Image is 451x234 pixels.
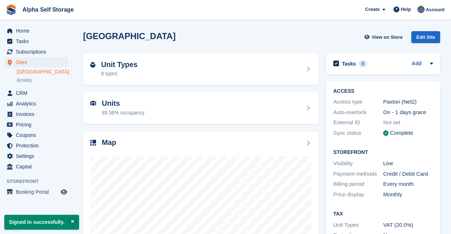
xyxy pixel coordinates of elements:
[411,31,440,46] a: Edit Site
[383,191,433,199] div: Monthly
[19,4,77,16] a: Alpha Self Storage
[4,130,68,140] a: menu
[333,150,433,155] h2: Storefront
[417,6,425,13] img: James Bambury
[4,36,68,46] a: menu
[4,88,68,98] a: menu
[102,109,144,117] div: 89.36% occupancy
[4,47,68,57] a: menu
[426,6,445,13] span: Account
[383,159,433,168] div: Live
[16,99,59,109] span: Analytics
[4,26,68,36] a: menu
[90,101,96,106] img: unit-icn-7be61d7bf1b0ce9d3e12c5938cc71ed9869f7b940bace4675aadf7bd6d80202e.svg
[383,170,433,178] div: Credit / Debit Card
[372,34,403,41] span: View on Store
[101,60,138,69] h2: Unit Types
[4,57,68,67] a: menu
[83,53,319,85] a: Unit Types 8 types
[412,60,421,68] a: Add
[383,221,433,229] div: VAT (20.0%)
[333,221,383,229] div: Unit Types
[359,60,367,67] div: 0
[342,60,356,67] h2: Tasks
[390,129,413,137] div: Complete
[16,57,59,67] span: Sites
[101,70,138,78] div: 8 types
[401,6,411,13] span: Help
[16,162,59,172] span: Capital
[383,118,433,127] div: Not set
[4,109,68,119] a: menu
[383,180,433,188] div: Every month
[4,120,68,130] a: menu
[16,109,59,119] span: Invoices
[4,141,68,151] a: menu
[333,211,433,217] h2: Tax
[16,47,59,57] span: Subscriptions
[333,88,433,94] h2: ACCESS
[6,4,17,15] img: stora-icon-8386f47178a22dfd0bd8f6a31ec36ba5ce8667c1dd55bd0f319d3a0aa187defe.svg
[16,88,59,98] span: CRM
[333,98,383,106] div: Access type
[83,92,319,124] a: Units 89.36% occupancy
[102,99,144,108] h2: Units
[363,31,406,43] a: View on Store
[4,162,68,172] a: menu
[16,151,59,161] span: Settings
[333,170,383,178] div: Payment methods
[333,180,383,188] div: Billing period
[90,62,95,68] img: unit-type-icn-2b2737a686de81e16bb02015468b77c625bbabd49415b5ef34ead5e3b44a266d.svg
[4,187,68,197] a: menu
[90,140,96,146] img: map-icn-33ee37083ee616e46c38cad1a60f524a97daa1e2b2c8c0bc3eb3415660979fc1.svg
[17,77,68,84] a: Anstey
[16,26,59,36] span: Home
[83,31,175,41] h2: [GEOGRAPHIC_DATA]
[333,159,383,168] div: Visibility
[16,187,59,197] span: Booking Portal
[333,108,383,117] div: Auto-overlock
[333,129,383,137] div: Sync status
[16,141,59,151] span: Protection
[4,151,68,161] a: menu
[383,108,433,117] div: On - 1 days grace
[17,68,68,75] a: [GEOGRAPHIC_DATA]
[16,120,59,130] span: Pricing
[411,31,440,43] div: Edit Site
[365,6,380,13] span: Create
[333,118,383,127] div: External ID
[4,215,79,230] p: Signed in successfully.
[60,188,68,196] a: Preview store
[102,138,116,147] h2: Map
[383,98,433,106] div: Paxton (Net2)
[6,178,72,185] span: Storefront
[16,36,59,46] span: Tasks
[333,191,383,199] div: Price display
[16,130,59,140] span: Coupons
[4,99,68,109] a: menu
